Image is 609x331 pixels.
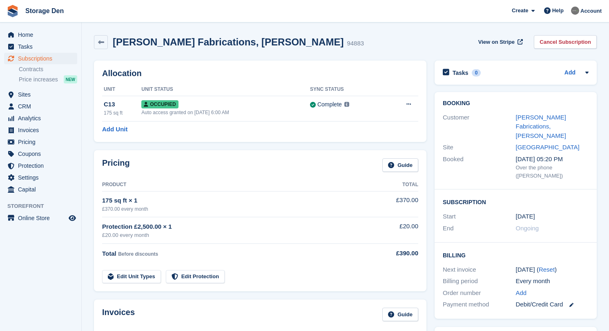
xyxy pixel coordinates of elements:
[18,124,67,136] span: Invoices
[102,270,161,284] a: Edit Unit Types
[18,41,67,52] span: Tasks
[580,7,602,15] span: Account
[4,101,77,112] a: menu
[475,35,524,49] a: View on Stripe
[18,113,67,124] span: Analytics
[443,288,516,298] div: Order number
[113,36,344,47] h2: [PERSON_NAME] Fabrications, [PERSON_NAME]
[18,212,67,224] span: Online Store
[516,114,566,139] a: [PERSON_NAME] Fabrications, [PERSON_NAME]
[516,225,539,232] span: Ongoing
[382,158,418,172] a: Guide
[19,75,77,84] a: Price increases NEW
[453,69,468,77] h2: Tasks
[443,277,516,286] div: Billing period
[512,7,528,15] span: Create
[516,265,589,275] div: [DATE] ( )
[534,35,597,49] a: Cancel Subscription
[443,212,516,221] div: Start
[370,249,418,258] div: £390.00
[104,109,141,117] div: 175 sq ft
[19,65,77,73] a: Contracts
[4,184,77,195] a: menu
[443,251,589,259] h2: Billing
[18,101,67,112] span: CRM
[18,136,67,148] span: Pricing
[18,172,67,183] span: Settings
[478,38,515,46] span: View on Stripe
[370,178,418,191] th: Total
[516,277,589,286] div: Every month
[67,213,77,223] a: Preview store
[18,160,67,171] span: Protection
[516,155,589,164] div: [DATE] 05:20 PM
[443,265,516,275] div: Next invoice
[443,155,516,180] div: Booked
[443,100,589,107] h2: Booking
[4,89,77,100] a: menu
[4,172,77,183] a: menu
[443,300,516,309] div: Payment method
[102,83,141,96] th: Unit
[4,53,77,64] a: menu
[102,196,370,205] div: 175 sq ft × 1
[443,224,516,233] div: End
[102,158,130,172] h2: Pricing
[4,124,77,136] a: menu
[102,250,116,257] span: Total
[516,164,589,180] div: Over the phone ([PERSON_NAME])
[516,288,527,298] a: Add
[552,7,564,15] span: Help
[516,212,535,221] time: 2025-07-14 00:00:00 UTC
[102,205,370,213] div: £370.00 every month
[443,143,516,152] div: Site
[141,100,178,108] span: Occupied
[102,308,135,321] h2: Invoices
[571,7,579,15] img: Brian Barbour
[347,39,364,48] div: 94883
[18,29,67,41] span: Home
[539,266,555,273] a: Reset
[141,83,310,96] th: Unit Status
[344,102,349,107] img: icon-info-grey-7440780725fd019a000dd9b08b2336e03edf1995a4989e88bcd33f0948082b44.svg
[18,148,67,160] span: Coupons
[102,125,127,134] a: Add Unit
[19,76,58,83] span: Price increases
[472,69,481,77] div: 0
[102,178,370,191] th: Product
[564,68,576,78] a: Add
[443,113,516,141] div: Customer
[166,270,225,284] a: Edit Protection
[4,29,77,41] a: menu
[370,191,418,217] td: £370.00
[7,5,19,17] img: stora-icon-8386f47178a22dfd0bd8f6a31ec36ba5ce8667c1dd55bd0f319d3a0aa187defe.svg
[4,148,77,160] a: menu
[118,251,158,257] span: Before discounts
[317,100,342,109] div: Complete
[310,83,385,96] th: Sync Status
[370,217,418,244] td: £20.00
[516,144,580,151] a: [GEOGRAPHIC_DATA]
[18,89,67,100] span: Sites
[4,136,77,148] a: menu
[18,184,67,195] span: Capital
[141,109,310,116] div: Auto access granted on [DATE] 6:00 AM
[4,113,77,124] a: menu
[4,160,77,171] a: menu
[104,100,141,109] div: C13
[102,231,370,239] div: £20.00 every month
[4,41,77,52] a: menu
[102,222,370,232] div: Protection £2,500.00 × 1
[4,212,77,224] a: menu
[516,300,589,309] div: Debit/Credit Card
[382,308,418,321] a: Guide
[7,202,81,210] span: Storefront
[64,75,77,83] div: NEW
[102,69,418,78] h2: Allocation
[18,53,67,64] span: Subscriptions
[443,198,589,206] h2: Subscription
[22,4,67,18] a: Storage Den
